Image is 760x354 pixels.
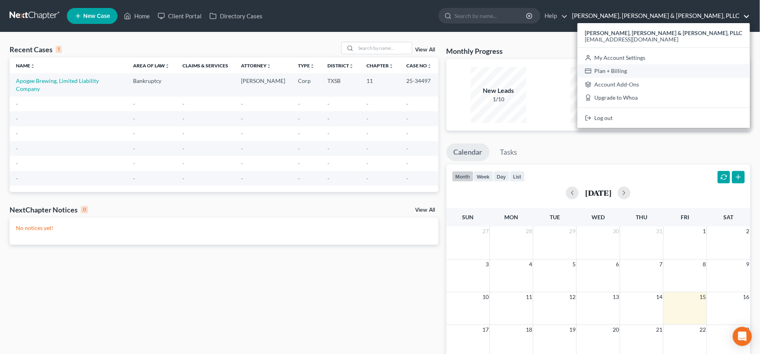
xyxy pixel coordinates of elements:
[578,91,750,105] a: Upgrade to Whoa
[235,73,292,96] td: [PERSON_NAME]
[447,144,490,161] a: Calendar
[183,130,185,137] span: -
[367,145,369,152] span: -
[699,325,707,334] span: 22
[183,100,185,107] span: -
[742,325,750,334] span: 23
[16,224,432,232] p: No notices yet!
[10,205,88,214] div: NextChapter Notices
[746,226,750,236] span: 2
[183,175,185,182] span: -
[407,100,409,107] span: -
[702,226,707,236] span: 1
[585,29,742,36] strong: [PERSON_NAME], [PERSON_NAME] & [PERSON_NAME], PLLC
[356,42,412,54] input: Search by name...
[133,100,135,107] span: -
[165,64,170,69] i: unfold_more
[328,145,330,152] span: -
[133,130,135,137] span: -
[572,260,576,269] span: 5
[292,73,321,96] td: Corp
[56,46,62,53] div: 1
[241,175,243,182] span: -
[592,214,605,220] span: Wed
[407,115,409,122] span: -
[133,115,135,122] span: -
[389,64,394,69] i: unfold_more
[133,160,135,167] span: -
[407,160,409,167] span: -
[176,57,235,73] th: Claims & Services
[681,214,689,220] span: Fri
[615,260,620,269] span: 6
[427,64,432,69] i: unfold_more
[407,63,432,69] a: Case Nounfold_more
[298,145,300,152] span: -
[541,9,568,23] a: Help
[578,78,750,91] a: Account Add-Ons
[367,63,394,69] a: Chapterunfold_more
[568,9,750,23] a: [PERSON_NAME], [PERSON_NAME] & [PERSON_NAME], PLLC
[16,160,18,167] span: -
[471,95,527,103] div: 1/10
[30,64,35,69] i: unfold_more
[505,214,519,220] span: Mon
[360,73,400,96] td: 11
[525,226,533,236] span: 28
[367,130,369,137] span: -
[482,226,490,236] span: 27
[16,77,99,92] a: Apogee Brewing, Limited Liability Company
[452,171,474,182] button: month
[127,73,176,96] td: Bankruptcy
[568,325,576,334] span: 19
[612,325,620,334] span: 20
[298,175,300,182] span: -
[494,171,510,182] button: day
[367,115,369,122] span: -
[578,64,750,78] a: Plan + Billing
[206,9,266,23] a: Directory Cases
[525,325,533,334] span: 18
[298,63,315,69] a: Typeunfold_more
[328,100,330,107] span: -
[298,115,300,122] span: -
[367,100,369,107] span: -
[724,214,734,220] span: Sat
[550,214,560,220] span: Tue
[16,115,18,122] span: -
[485,260,490,269] span: 3
[578,23,750,128] div: [PERSON_NAME], [PERSON_NAME] & [PERSON_NAME], PLLC
[183,115,185,122] span: -
[655,226,663,236] span: 31
[415,207,435,213] a: View All
[241,100,243,107] span: -
[655,292,663,302] span: 14
[528,260,533,269] span: 4
[702,260,707,269] span: 8
[367,160,369,167] span: -
[400,73,439,96] td: 25-34497
[241,63,272,69] a: Attorneyunfold_more
[241,115,243,122] span: -
[471,86,527,95] div: New Leads
[298,100,300,107] span: -
[83,13,110,19] span: New Case
[267,64,272,69] i: unfold_more
[298,160,300,167] span: -
[16,130,18,137] span: -
[120,9,154,23] a: Home
[328,175,330,182] span: -
[241,145,243,152] span: -
[10,45,62,54] div: Recent Cases
[746,260,750,269] span: 9
[407,175,409,182] span: -
[133,145,135,152] span: -
[655,325,663,334] span: 21
[612,292,620,302] span: 13
[154,9,206,23] a: Client Portal
[367,175,369,182] span: -
[241,160,243,167] span: -
[454,8,527,23] input: Search by name...
[482,292,490,302] span: 10
[482,325,490,334] span: 17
